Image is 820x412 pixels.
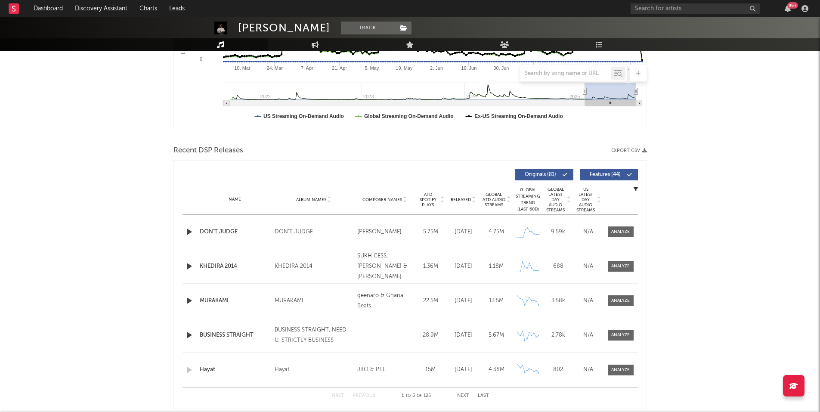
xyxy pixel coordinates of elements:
[449,366,478,374] div: [DATE]
[200,262,270,271] a: KHEDIRA 2014
[545,187,566,213] span: Global Latest Day Audio Streams
[580,169,638,180] button: Features(44)
[515,169,573,180] button: Originals(81)
[611,148,647,153] button: Export CSV
[545,228,571,236] div: 9.59k
[451,197,471,202] span: Released
[482,297,511,305] div: 13.5M
[585,172,625,177] span: Features ( 44 )
[238,22,330,34] div: [PERSON_NAME]
[296,197,326,202] span: Album Names
[357,251,412,282] div: SUKH CESS, [PERSON_NAME] & [PERSON_NAME]
[545,297,571,305] div: 3.58k
[362,197,402,202] span: Composer Names
[263,113,344,119] text: US Streaming On-Demand Audio
[275,227,313,237] div: DON'T JUDGE
[520,70,611,77] input: Search by song name or URL
[341,22,395,34] button: Track
[482,262,511,271] div: 1.18M
[417,192,439,208] span: ATD Spotify Plays
[417,297,445,305] div: 22.5M
[199,56,202,62] text: 0
[200,331,270,340] a: BUSINESS STRAIGHT
[331,393,344,398] button: First
[173,146,243,156] span: Recent DSP Releases
[449,331,478,340] div: [DATE]
[576,331,601,340] div: N/A
[482,331,511,340] div: 5.67M
[200,228,270,236] a: DON'T JUDGE
[631,3,760,14] input: Search for artists
[275,325,353,346] div: BUSINESS STRAIGHT, NEED U, STRICTLY BUSINESS
[200,366,270,374] a: Hayat
[576,228,601,236] div: N/A
[200,297,270,305] a: MURAKAMI
[449,228,478,236] div: [DATE]
[357,365,412,375] div: JKO & PTL
[576,187,596,213] span: US Latest Day Audio Streams
[482,366,511,374] div: 4.38M
[576,297,601,305] div: N/A
[545,366,571,374] div: 802
[521,172,560,177] span: Originals ( 81 )
[787,2,798,9] div: 99 +
[417,262,445,271] div: 1.36M
[449,297,478,305] div: [DATE]
[482,228,511,236] div: 4.75M
[474,113,563,119] text: Ex-US Streaming On-Demand Audio
[576,262,601,271] div: N/A
[200,196,270,203] div: Name
[417,228,445,236] div: 5.75M
[357,291,412,311] div: geenaro & Ghana Beats
[275,296,303,306] div: MURAKAMI
[405,394,411,398] span: to
[417,394,422,398] span: of
[417,331,445,340] div: 28.9M
[449,262,478,271] div: [DATE]
[364,113,453,119] text: Global Streaming On-Demand Audio
[457,393,469,398] button: Next
[482,192,506,208] span: Global ATD Audio Streams
[393,391,440,401] div: 1 5 125
[353,393,375,398] button: Previous
[545,331,571,340] div: 2.78k
[478,393,489,398] button: Last
[417,366,445,374] div: 15M
[515,187,541,213] div: Global Streaming Trend (Last 60D)
[576,366,601,374] div: N/A
[357,227,412,237] div: [PERSON_NAME]
[275,365,289,375] div: Hayat
[545,262,571,271] div: 688
[275,261,313,272] div: KHEDIRA 2014
[785,5,791,12] button: 99+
